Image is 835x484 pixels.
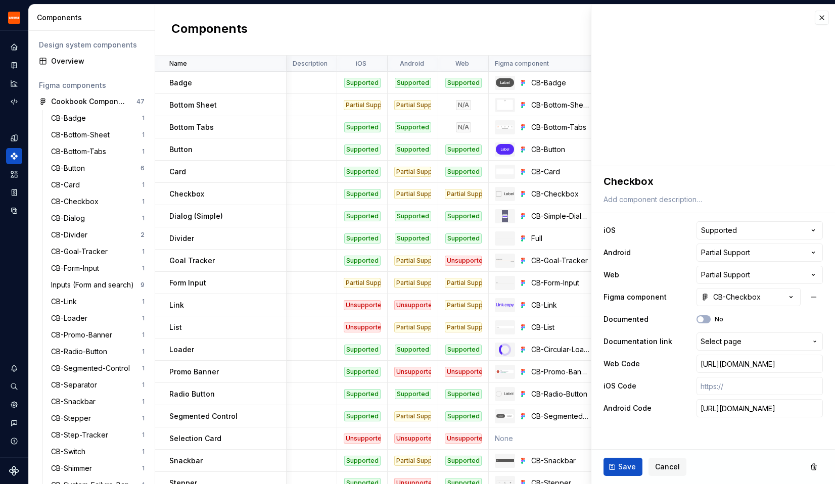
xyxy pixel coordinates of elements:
[6,203,22,219] div: Data sources
[344,278,381,288] div: Partial Support
[142,348,145,356] div: 1
[51,180,84,190] div: CB-Card
[531,345,589,355] div: CB-Circular-Loader
[601,172,821,190] textarea: Checkbox
[394,167,431,177] div: Partial Support
[344,256,381,266] div: Supported
[496,259,514,262] img: CB-Goal-Tracker
[47,310,149,326] a: CB-Loader1
[445,233,482,244] div: Supported
[496,78,514,87] img: CB-Badge
[531,100,589,110] div: CB-Bottom-Sheet
[394,433,431,444] div: Unsupported
[531,211,589,221] div: CB-Simple-Dialog
[395,122,431,132] div: Supported
[445,322,482,332] div: Partial Support
[6,184,22,201] div: Storybook stories
[394,256,431,266] div: Partial Support
[701,336,741,347] span: Select page
[445,389,482,399] div: Supported
[496,191,514,197] img: CB-Checkbox
[6,130,22,146] a: Design tokens
[51,163,89,173] div: CB-Button
[531,389,589,399] div: CB-Radio-Button
[51,347,111,357] div: CB-Radio-Button
[697,288,801,306] button: CB-Checkbox
[445,144,482,155] div: Supported
[395,144,431,155] div: Supported
[142,364,145,372] div: 1
[47,227,149,243] a: CB-Divider2
[142,314,145,322] div: 1
[142,264,145,272] div: 1
[604,225,616,235] label: iOS
[9,466,19,476] svg: Supernova Logo
[344,367,381,377] div: Supported
[169,189,204,199] p: Checkbox
[35,53,149,69] a: Overview
[499,344,511,356] img: CB-Circular-Loader
[604,403,652,413] label: Android Code
[531,278,589,288] div: CB-Form-Input
[51,147,110,157] div: CB-Bottom-Tabs
[394,189,431,199] div: Partial Support
[344,433,381,444] div: Unsupported
[6,75,22,91] div: Analytics
[701,292,761,302] div: CB-Checkbox
[344,300,381,310] div: Unsupported
[47,244,149,260] a: CB-Goal-Tracker1
[142,114,145,122] div: 1
[142,214,145,222] div: 1
[394,278,431,288] div: Partial Support
[142,331,145,339] div: 1
[142,431,145,439] div: 1
[51,280,138,290] div: Inputs (Form and search)
[51,113,90,123] div: CB-Badge
[169,256,215,266] p: Goal Tracker
[445,278,482,288] div: Partial Support
[169,411,238,421] p: Segmented Control
[697,332,823,351] button: Select page
[496,168,514,175] img: CB-Card
[51,130,114,140] div: CB-Bottom-Sheet
[47,344,149,360] a: CB-Radio-Button1
[445,256,482,266] div: Unsupported
[394,411,431,421] div: Partial Support
[169,233,194,244] p: Divider
[6,57,22,73] a: Documentation
[169,433,221,444] p: Selection Card
[445,189,482,199] div: Partial Support
[169,367,219,377] p: Promo Banner
[344,122,381,132] div: Supported
[496,369,514,374] img: CB-Promo-Banner
[47,360,149,376] a: CB-Segmented-Control1
[47,394,149,410] a: CB-Snackbar1
[6,93,22,110] div: Code automation
[445,78,482,88] div: Supported
[344,167,381,177] div: Supported
[47,327,149,343] a: CB-Promo-Banner1
[344,456,381,466] div: Supported
[171,21,248,39] h2: Components
[456,100,471,110] div: N/A
[6,397,22,413] a: Settings
[531,144,589,155] div: CB-Button
[142,414,145,422] div: 1
[344,100,381,110] div: Partial Support
[47,294,149,310] a: CB-Link1
[531,300,589,310] div: CB-Link
[531,233,589,244] div: Full
[400,60,424,68] p: Android
[395,345,431,355] div: Supported
[47,410,149,426] a: CB-Stepper1
[655,462,680,472] span: Cancel
[51,363,134,373] div: CB-Segmented-Control
[531,411,589,421] div: CB-Segmented-Control
[51,96,126,107] div: Cookbook Components
[142,464,145,472] div: 1
[697,377,823,395] input: https://
[6,148,22,164] a: Components
[395,389,431,399] div: Supported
